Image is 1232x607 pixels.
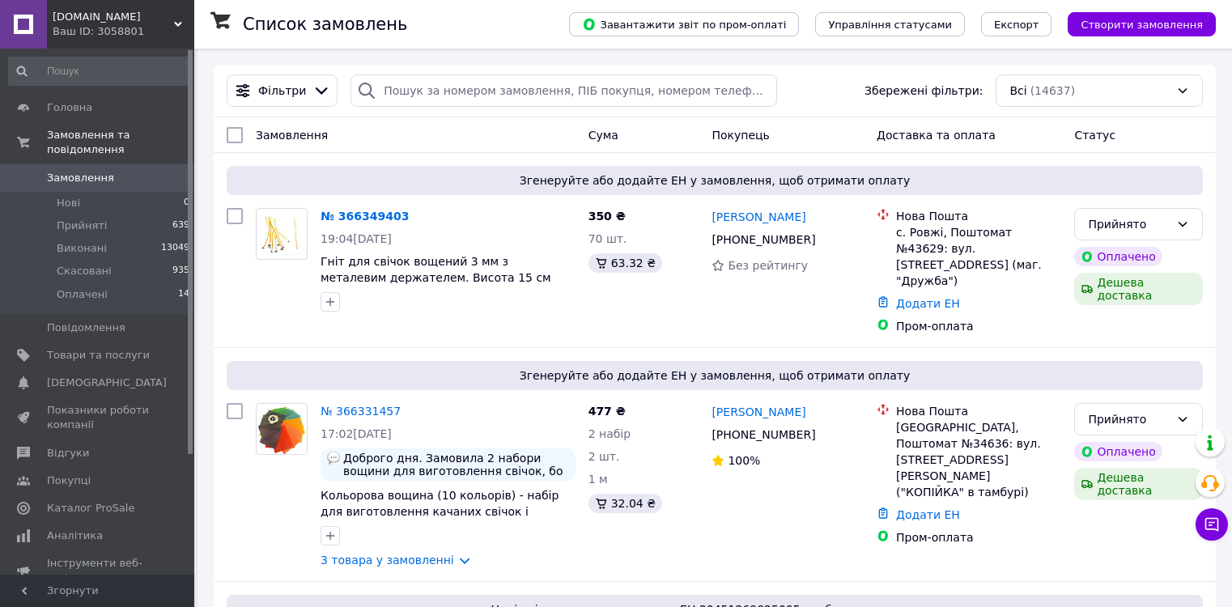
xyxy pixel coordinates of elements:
span: Оплачені [57,287,108,302]
span: 639 [172,219,189,233]
span: Прийняті [57,219,107,233]
span: Завантажити звіт по пром-оплаті [582,17,786,32]
span: Покупець [712,129,769,142]
div: Нова Пошта [896,403,1061,419]
span: Експорт [994,19,1039,31]
div: 63.32 ₴ [588,253,662,273]
span: 13049 [161,241,189,256]
span: Статус [1074,129,1115,142]
button: Експорт [981,12,1052,36]
a: Додати ЕН [896,297,960,310]
span: Створити замовлення [1081,19,1203,31]
span: Відгуки [47,446,89,461]
span: Згенеруйте або додайте ЕН у замовлення, щоб отримати оплату [233,367,1196,384]
span: Головна [47,100,92,115]
img: :speech_balloon: [327,452,340,465]
span: 19:04[DATE] [321,232,392,245]
span: 935 [172,264,189,278]
span: (14637) [1030,84,1075,97]
span: Показники роботи компанії [47,403,150,432]
a: Фото товару [256,208,308,260]
div: Ваш ID: 3058801 [53,24,194,39]
span: 1 м [588,473,608,486]
a: Фото товару [256,403,308,455]
div: Пром-оплата [896,529,1061,545]
input: Пошук за номером замовлення, ПІБ покупця, номером телефону, Email, номером накладної [350,74,777,107]
span: Доставка та оплата [877,129,996,142]
span: 70 шт. [588,232,627,245]
div: с. Ровжі, Поштомат №43629: вул. [STREET_ADDRESS] (маг. "Дружба") [896,224,1061,289]
span: 2 шт. [588,450,620,463]
div: [GEOGRAPHIC_DATA], Поштомат №34636: вул. [STREET_ADDRESS][PERSON_NAME] ("КОПІЙКА" в тамбурі) [896,419,1061,500]
div: Прийнято [1088,410,1170,428]
span: 0 [184,196,189,210]
span: ApiMag.com.ua [53,10,174,24]
span: Інструменти веб-майстра та SEO [47,556,150,585]
a: Додати ЕН [896,508,960,521]
div: Оплачено [1074,247,1162,266]
a: [PERSON_NAME] [712,209,805,225]
span: [DEMOGRAPHIC_DATA] [47,376,167,390]
h1: Список замовлень [243,15,407,34]
a: [PERSON_NAME] [712,404,805,420]
span: 350 ₴ [588,210,626,223]
span: Замовлення [256,129,328,142]
div: Нова Пошта [896,208,1061,224]
div: Оплачено [1074,442,1162,461]
span: Cума [588,129,618,142]
span: 17:02[DATE] [321,427,392,440]
div: Дешева доставка [1074,273,1203,305]
a: Кольорова вощина (10 кольорів) - набір для виготовлення качаних свічок і творчості розмір аркуша ... [321,489,559,534]
span: Нові [57,196,80,210]
img: Фото товару [257,212,307,256]
button: Чат з покупцем [1196,508,1228,541]
input: Пошук [8,57,191,86]
span: Замовлення [47,171,114,185]
span: 2 набір [588,427,631,440]
div: 32.04 ₴ [588,494,662,513]
button: Завантажити звіт по пром-оплаті [569,12,799,36]
span: Згенеруйте або додайте ЕН у замовлення, щоб отримати оплату [233,172,1196,189]
a: Створити замовлення [1051,17,1216,30]
div: [PHONE_NUMBER] [708,228,818,251]
span: 100% [728,454,760,467]
img: Фото товару [258,404,305,454]
span: Скасовані [57,264,112,278]
span: Управління статусами [828,19,952,31]
span: Аналітика [47,528,103,543]
div: [PHONE_NUMBER] [708,423,818,446]
button: Створити замовлення [1068,12,1216,36]
div: Прийнято [1088,215,1170,233]
span: Всі [1009,83,1026,99]
span: Покупці [47,473,91,488]
span: Фільтри [258,83,306,99]
a: 3 товара у замовленні [321,554,454,567]
span: Без рейтингу [728,259,808,272]
span: Каталог ProSale [47,501,134,516]
span: Повідомлення [47,320,125,335]
span: Доброго дня. Замовила 2 набори вощини для виготовлення свічок, бо хочу 20 різних кольорів. [343,452,569,478]
span: Виконані [57,241,107,256]
span: 14 [178,287,189,302]
span: Замовлення та повідомлення [47,128,194,157]
div: Дешева доставка [1074,468,1203,500]
span: 477 ₴ [588,405,626,418]
span: Збережені фільтри: [865,83,983,99]
a: № 366349403 [321,210,409,223]
div: Пром-оплата [896,318,1061,334]
a: № 366331457 [321,405,401,418]
button: Управління статусами [815,12,965,36]
span: Товари та послуги [47,348,150,363]
a: Гніт для свічок вощений 3 мм з металевим держателем. Висота 15 см [321,255,551,284]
